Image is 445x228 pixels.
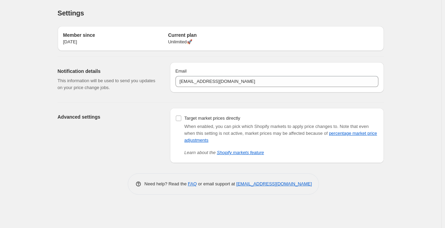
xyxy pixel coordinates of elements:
span: Settings [58,9,84,17]
span: When enabled, you can pick which Shopify markets to apply price changes to. [184,124,339,129]
a: [EMAIL_ADDRESS][DOMAIN_NAME] [236,181,312,186]
h2: Current plan [168,32,273,39]
h2: Notification details [58,68,159,75]
p: Unlimited 🚀 [168,39,273,45]
span: Target market prices directly [184,116,240,121]
h2: Member since [63,32,168,39]
a: Shopify markets feature [217,150,264,155]
i: Learn about the [184,150,264,155]
span: or email support at [197,181,236,186]
h2: Advanced settings [58,113,159,120]
p: This information will be used to send you updates on your price change jobs. [58,77,159,91]
p: [DATE] [63,39,168,45]
span: Need help? Read the [145,181,188,186]
a: FAQ [188,181,197,186]
span: Note that even when this setting is not active, market prices may be affected because of [184,124,377,143]
span: Email [175,68,187,74]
